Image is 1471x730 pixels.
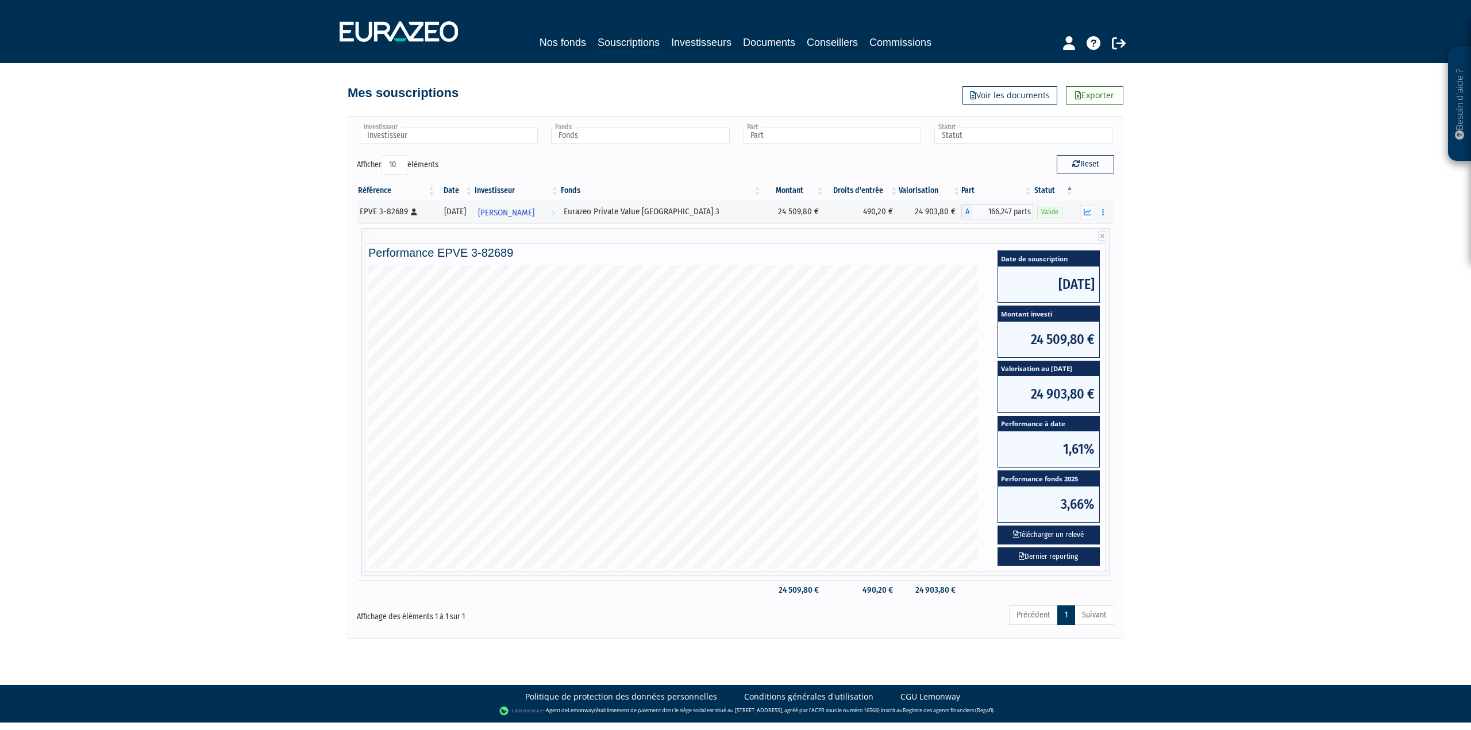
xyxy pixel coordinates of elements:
[899,200,961,223] td: 24 903,80 €
[671,34,731,51] a: Investisseurs
[998,251,1099,266] span: Date de souscription
[825,181,899,200] th: Droits d'entrée: activer pour trier la colonne par ordre croissant
[437,181,473,200] th: Date: activer pour trier la colonne par ordre croissant
[360,206,433,218] div: EPVE 3-82689
[1057,155,1114,173] button: Reset
[962,86,1057,105] a: Voir les documents
[763,181,825,200] th: Montant: activer pour trier la colonne par ordre croissant
[998,376,1099,412] span: 24 903,80 €
[499,705,544,717] img: logo-lemonway.png
[961,181,1033,200] th: Part: activer pour trier la colonne par ordre croissant
[1037,207,1062,218] span: Valide
[525,691,717,702] a: Politique de protection des données personnelles
[348,86,459,100] h4: Mes souscriptions
[998,416,1099,432] span: Performance à date
[382,155,407,175] select: Afficheréléments
[903,706,993,714] a: Registre des agents financiers (Regafi)
[998,306,1099,322] span: Montant investi
[961,204,1033,219] div: A - Eurazeo Private Value Europe 3
[899,580,961,600] td: 24 903,80 €
[998,361,1099,377] span: Valorisation au [DATE]
[763,580,825,600] td: 24 509,80 €
[340,21,458,42] img: 1732889491-logotype_eurazeo_blanc_rvb.png
[998,431,1099,467] span: 1,61%
[1066,86,1123,105] a: Exporter
[411,208,417,215] i: [Français] Personne physique
[560,181,763,200] th: Fonds: activer pour trier la colonne par ordre croissant
[368,246,1103,259] h4: Performance EPVE 3-82689
[900,691,960,702] a: CGU Lemonway
[473,181,560,200] th: Investisseur: activer pour trier la colonne par ordre croissant
[973,204,1033,219] span: 166,247 parts
[1033,181,1075,200] th: Statut : activer pour trier la colonne par ordre d&eacute;croissant
[763,200,825,223] td: 24 509,80 €
[807,34,858,51] a: Conseillers
[357,604,663,623] div: Affichage des éléments 1 à 1 sur 1
[998,547,1100,566] a: Dernier reporting
[357,181,437,200] th: Référence : activer pour trier la colonne par ordre croissant
[825,200,899,223] td: 490,20 €
[961,204,973,219] span: A
[743,34,795,51] a: Documents
[998,471,1099,486] span: Performance fonds 2025
[540,34,586,51] a: Nos fonds
[998,322,1099,357] span: 24 509,80 €
[744,691,873,702] a: Conditions générales d'utilisation
[1453,52,1466,156] p: Besoin d'aide ?
[998,266,1099,302] span: [DATE]
[1057,605,1075,625] a: 1
[568,706,594,714] a: Lemonway
[598,34,660,52] a: Souscriptions
[998,526,1100,544] button: Télécharger un relevé
[899,181,961,200] th: Valorisation: activer pour trier la colonne par ordre croissant
[825,580,899,600] td: 490,20 €
[564,206,758,218] div: Eurazeo Private Value [GEOGRAPHIC_DATA] 3
[473,200,560,223] a: [PERSON_NAME]
[357,155,438,175] label: Afficher éléments
[998,486,1099,522] span: 3,66%
[11,705,1460,717] div: - Agent de (établissement de paiement dont le siège social est situé au [STREET_ADDRESS], agréé p...
[478,202,534,223] span: [PERSON_NAME]
[551,202,555,223] i: Voir l'investisseur
[869,34,931,51] a: Commissions
[441,206,469,218] div: [DATE]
